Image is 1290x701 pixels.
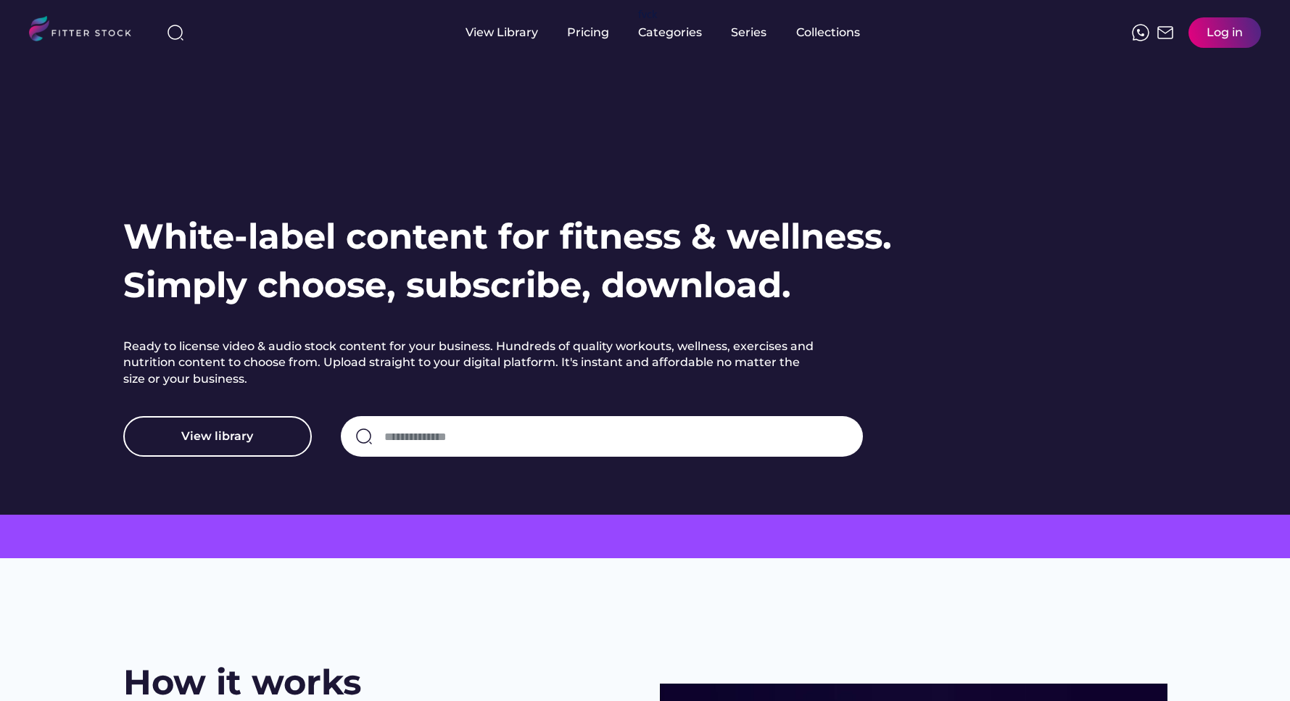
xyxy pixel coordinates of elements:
[731,25,767,41] div: Series
[29,16,144,46] img: LOGO.svg
[123,339,819,387] h2: Ready to license video & audio stock content for your business. Hundreds of quality workouts, wel...
[796,25,860,41] div: Collections
[1207,25,1243,41] div: Log in
[1157,24,1174,41] img: Frame%2051.svg
[638,7,657,22] div: fvck
[638,25,702,41] div: Categories
[567,25,609,41] div: Pricing
[167,24,184,41] img: search-normal%203.svg
[466,25,538,41] div: View Library
[123,416,312,457] button: View library
[355,428,373,445] img: search-normal.svg
[123,212,892,310] h1: White-label content for fitness & wellness. Simply choose, subscribe, download.
[1132,24,1149,41] img: meteor-icons_whatsapp%20%281%29.svg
